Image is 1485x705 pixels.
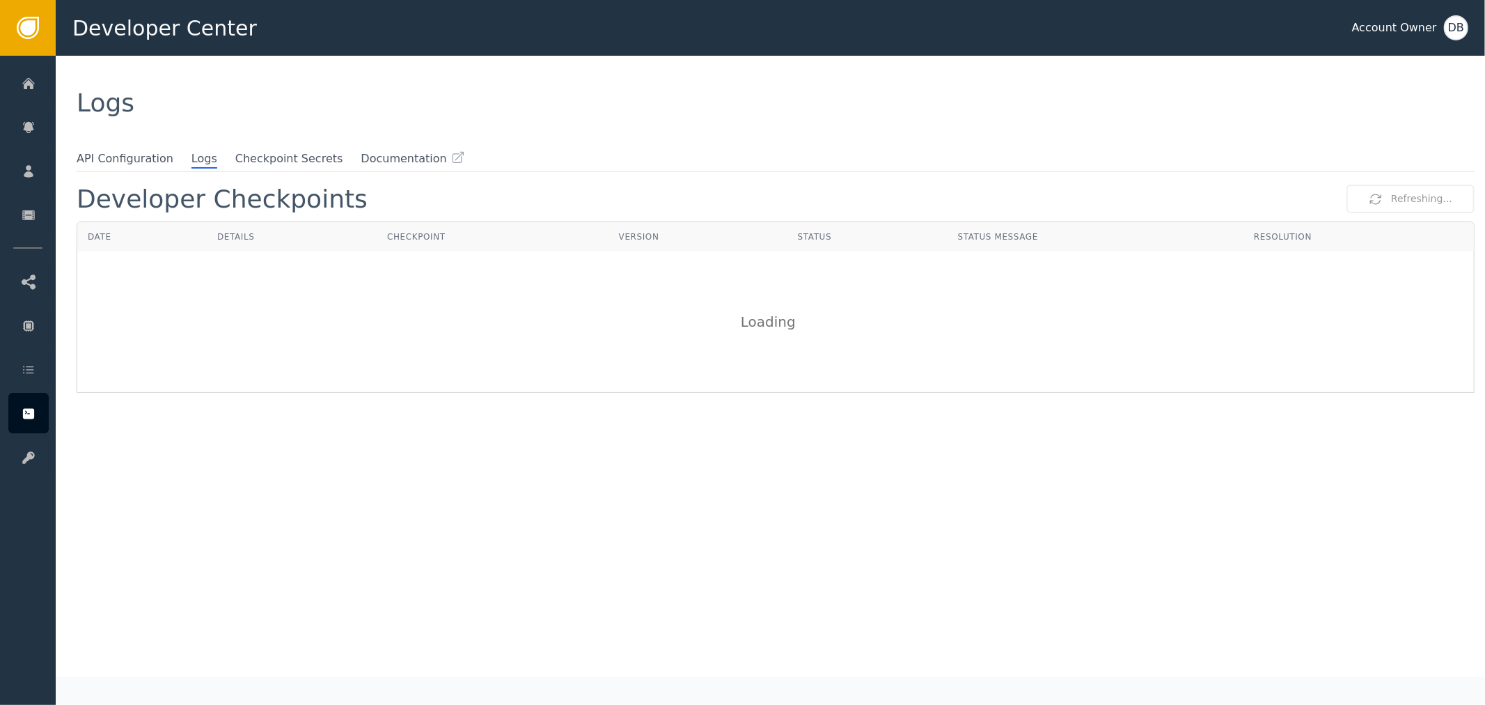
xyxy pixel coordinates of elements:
[958,231,1233,243] div: Status Message
[217,231,366,243] div: Details
[77,88,134,117] span: Logs
[619,231,777,243] div: Version
[77,150,173,167] span: API Configuration
[88,231,196,243] div: Date
[77,187,368,212] div: Developer Checkpoints
[235,150,343,167] span: Checkpoint Secrets
[361,150,446,167] span: Documentation
[741,311,810,332] div: Loading
[361,150,464,167] a: Documentation
[1444,15,1468,40] button: DB
[1254,231,1463,243] div: Resolution
[387,231,598,243] div: Checkpoint
[798,231,937,243] div: Status
[1352,20,1437,36] div: Account Owner
[191,150,217,169] span: Logs
[72,13,257,44] span: Developer Center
